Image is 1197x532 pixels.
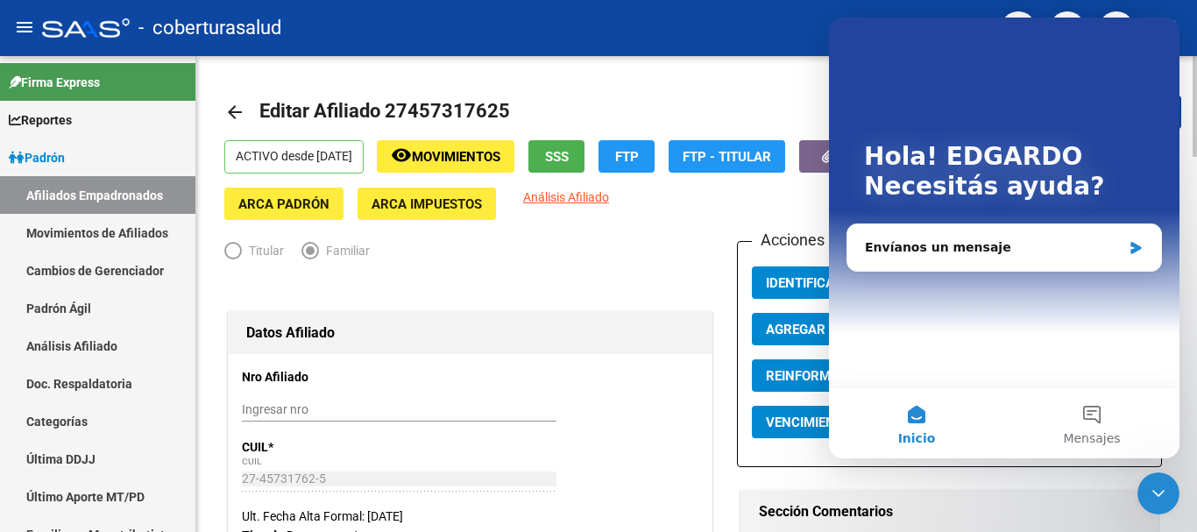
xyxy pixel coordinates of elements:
iframe: Intercom live chat [1137,472,1179,514]
mat-icon: arrow_back [224,102,245,123]
iframe: Intercom live chat [829,18,1179,458]
mat-icon: remove_red_eye [391,145,412,166]
span: Vencimiento PMI [766,415,879,430]
span: FTP [615,149,639,165]
span: - coberturasalud [138,9,281,47]
span: Familiar [319,241,370,260]
h3: Acciones [752,228,831,252]
span: SSS [545,149,569,165]
span: Identificar Modificación [766,275,938,291]
span: FTP - Titular [683,149,771,165]
button: ARCA Padrón [224,188,344,220]
button: FTP [598,140,655,173]
h1: Sección Comentarios [759,498,1140,526]
button: Identificar Modificación [752,266,952,299]
span: ARCA Impuestos [372,196,482,212]
span: Movimientos [412,149,500,165]
span: Reinformar Movimiento [766,368,932,384]
button: FTP - Titular [669,140,785,173]
span: Firma Express [9,73,100,92]
span: Agregar Movimiento [766,322,910,337]
p: ACTIVO desde [DATE] [224,140,364,174]
p: CUIL [242,437,379,457]
span: Análisis Afiliado [523,190,609,204]
mat-radio-group: Elija una opción [224,247,387,261]
mat-icon: menu [14,17,35,38]
span: Editar Afiliado 27457317625 [259,100,510,122]
span: ARCA Padrón [238,196,329,212]
span: Padrón [9,148,65,167]
button: Movimientos [377,140,514,173]
h1: Datos Afiliado [246,319,694,347]
button: SSS [528,140,584,173]
button: ARCA Impuestos [358,188,496,220]
span: Titular [242,241,284,260]
button: Vencimiento PMI [752,406,893,438]
div: Ult. Fecha Alta Formal: [DATE] [242,507,698,526]
span: Reportes [9,110,72,130]
p: Nro Afiliado [242,367,379,387]
button: Agregar Movimiento [752,313,924,345]
button: Reinformar Movimiento [752,359,946,392]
